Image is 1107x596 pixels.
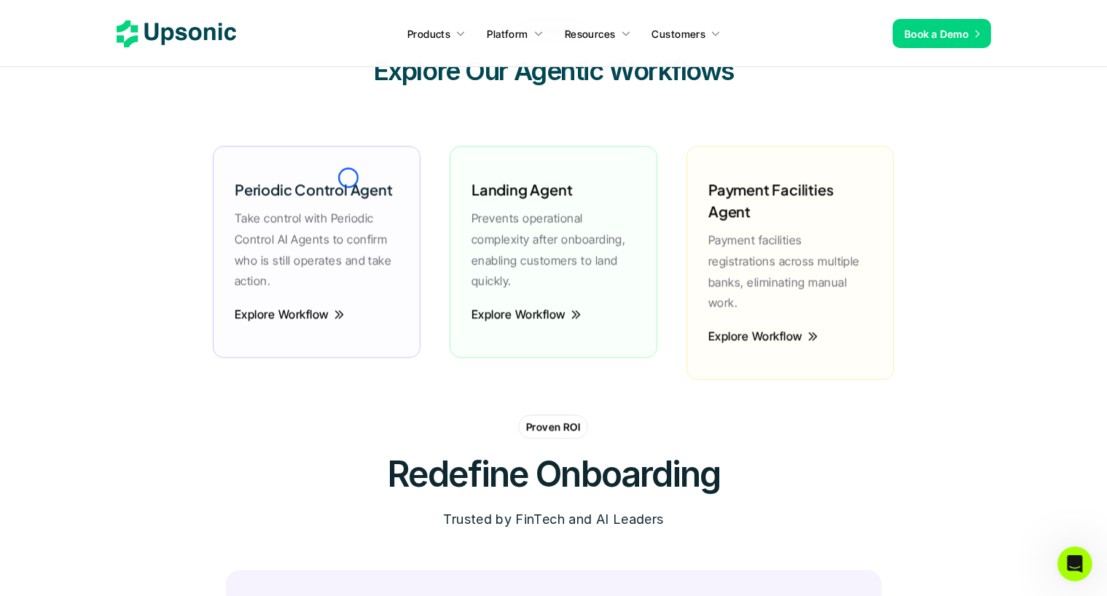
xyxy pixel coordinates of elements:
a: Explore Workflow [235,304,345,325]
p: Products [407,26,450,42]
p: Take control with Periodic Control AI Agents to confirm who is still operates and take action. [235,208,399,291]
p: Resources [565,26,616,42]
h2: Redefine Onboarding [335,450,772,498]
h6: Landing Agent [472,179,572,200]
p: Explore Workflow [472,304,566,325]
p: Proven ROI [526,419,580,434]
p: Explore Workflow [708,326,803,347]
p: Prevents operational complexity after onboarding, enabling customers to land quickly. [472,208,635,291]
h6: Payment Facilities Agent [708,179,872,222]
p: Explore Workflow [235,304,329,325]
a: Products [399,20,474,47]
span: Book a Demo [904,28,969,40]
h3: Explore Our Agentic Workflows [335,52,772,89]
a: Explore Workflow [708,326,818,347]
p: Customers [652,26,706,42]
iframe: Intercom live chat [1057,546,1092,581]
p: Platform [487,26,528,42]
a: Explore Workflow [472,304,582,325]
h6: Periodic Control Agent [235,179,393,200]
p: Payment facilities registrations across multiple banks, eliminating manual work. [708,230,872,313]
p: Trusted by FinTech and AI Leaders [444,509,664,530]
